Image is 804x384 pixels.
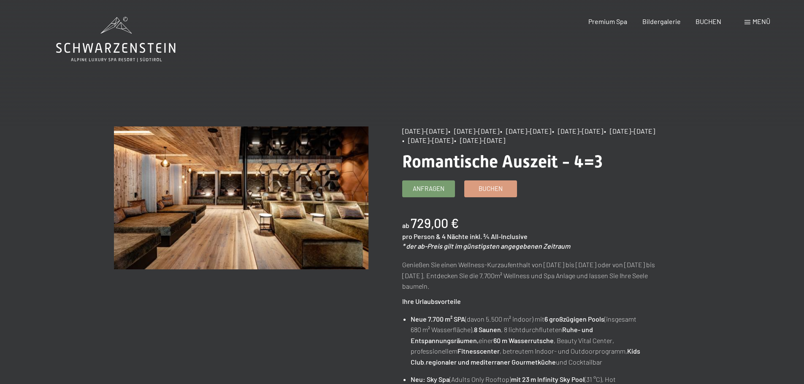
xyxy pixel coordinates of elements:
a: Bildergalerie [642,17,681,25]
span: inkl. ¾ All-Inclusive [470,232,528,240]
strong: 60 m Wasserrutsche [493,336,554,344]
strong: 8 Saunen [474,325,501,333]
a: Premium Spa [588,17,627,25]
span: • [DATE]–[DATE] [552,127,603,135]
strong: Ruhe- und Entspannungsräumen, [411,325,593,344]
span: [DATE]–[DATE] [402,127,447,135]
em: * der ab-Preis gilt im günstigsten angegebenen Zeitraum [402,242,570,250]
span: Buchen [479,184,503,193]
span: • [DATE]–[DATE] [402,136,453,144]
strong: regionaler und mediterraner Gourmetküche [426,358,556,366]
strong: mit 23 m Infinity Sky Pool [511,375,585,383]
span: • [DATE]–[DATE] [448,127,499,135]
strong: Ihre Urlaubsvorteile [402,297,461,305]
span: Anfragen [413,184,444,193]
li: (davon 5.500 m² indoor) mit (insgesamt 680 m² Wasserfläche), , 8 lichtdurchfluteten einer , Beaut... [411,314,656,368]
a: BUCHEN [696,17,721,25]
a: Buchen [465,181,517,197]
span: • [DATE]–[DATE] [454,136,505,144]
strong: Kids Club [411,347,640,366]
span: pro Person & [402,232,441,240]
strong: Neue 7.700 m² SPA [411,315,465,323]
a: Anfragen [403,181,455,197]
span: Menü [753,17,770,25]
span: ab [402,221,409,229]
span: Romantische Auszeit - 4=3 [402,152,603,172]
img: Romantische Auszeit - 4=3 [114,126,368,269]
span: 4 Nächte [442,232,468,240]
span: • [DATE]–[DATE] [500,127,551,135]
strong: 6 großzügigen Pools [544,315,604,323]
strong: Fitnesscenter [457,347,500,355]
b: 729,00 € [411,215,459,231]
p: Genießen Sie einen Wellness-Kurzaufenthalt von [DATE] bis [DATE] oder von [DATE] bis [DATE]. Entd... [402,259,657,292]
span: • [DATE]–[DATE] [604,127,655,135]
strong: Neu: Sky Spa [411,375,449,383]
